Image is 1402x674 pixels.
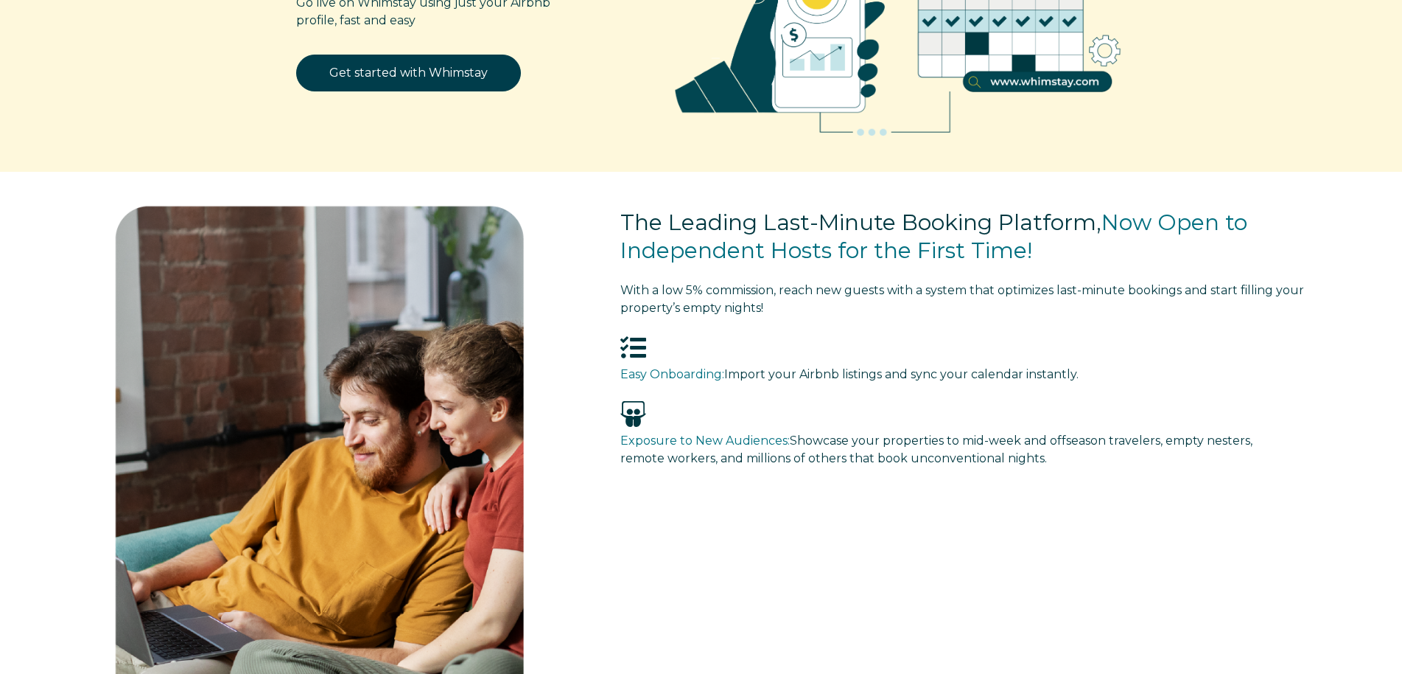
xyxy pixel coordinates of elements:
[620,209,1101,236] span: The Leading Last-Minute Booking Platform,
[724,367,1079,381] span: Import your Airbnb listings and sync your calendar instantly.
[620,283,1216,297] span: With a low 5% commission, reach new guests with a system that optimizes last-minute bookings and s
[296,55,521,91] a: Get started with Whimstay
[620,434,1252,465] span: Showcase your properties to mid-week and offseason travelers, empty nesters, remote workers, and ...
[620,209,1247,264] span: Now Open to Independent Hosts for the First Time!
[620,367,724,381] span: Easy Onboarding:
[620,283,1304,315] span: tart filling your property’s empty nights!
[620,434,790,448] span: Exposure to New Audiences:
